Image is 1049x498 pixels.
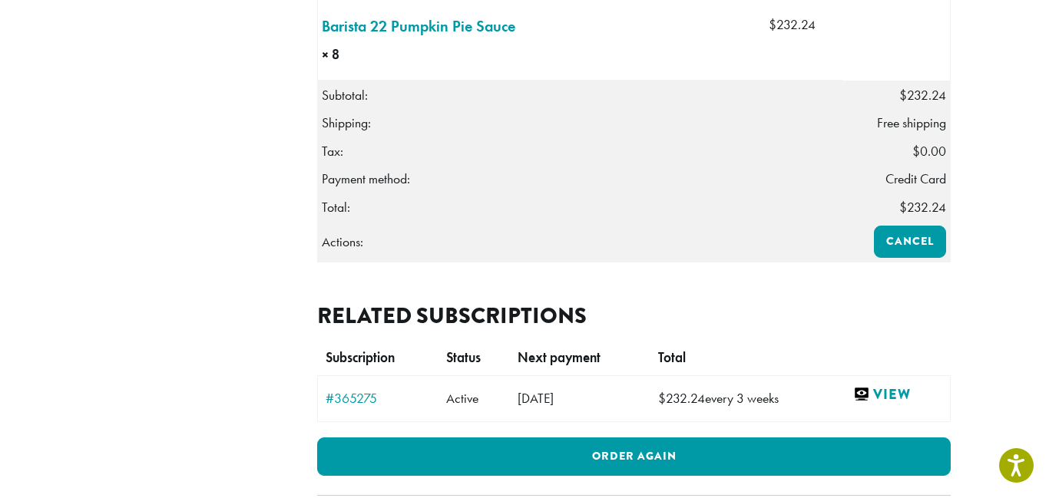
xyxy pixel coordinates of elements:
[769,16,776,33] span: $
[438,375,510,421] td: Active
[658,349,686,366] span: Total
[322,45,389,64] strong: × 8
[899,199,907,216] span: $
[650,375,845,421] td: every 3 weeks
[874,226,946,258] a: Cancel order 366744
[318,165,843,193] th: Payment method:
[658,390,705,407] span: 232.24
[510,375,650,421] td: [DATE]
[318,81,843,110] th: Subtotal:
[318,137,843,165] th: Tax:
[318,222,843,262] th: Actions:
[658,390,666,407] span: $
[912,143,946,160] span: 0.00
[912,143,920,160] span: $
[899,199,946,216] span: 232.24
[318,193,843,222] th: Total:
[842,109,950,137] td: Free shipping
[899,87,946,104] span: 232.24
[842,165,950,193] td: Credit Card
[899,87,907,104] span: $
[322,15,515,38] a: Barista 22 Pumpkin Pie Sauce
[769,16,816,33] bdi: 232.24
[446,349,481,366] span: Status
[326,349,395,366] span: Subscription
[318,109,843,137] th: Shipping:
[317,437,951,476] a: Order again
[326,391,431,405] a: View subscription number 365275
[853,385,942,404] a: View
[518,349,601,366] span: Next payment
[317,302,951,329] h2: Related subscriptions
